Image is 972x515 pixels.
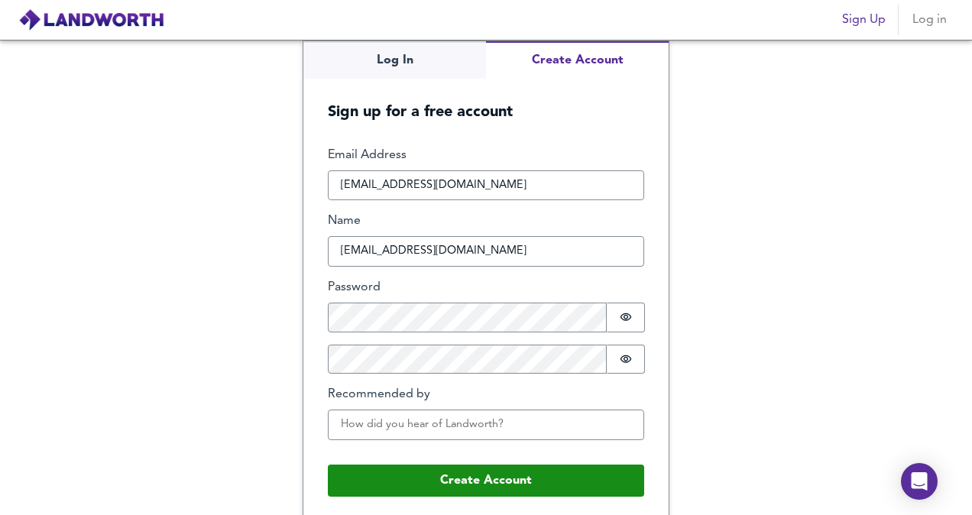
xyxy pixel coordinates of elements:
[486,41,669,79] button: Create Account
[607,345,645,374] button: Show password
[303,79,669,122] h5: Sign up for a free account
[901,463,938,500] div: Open Intercom Messenger
[905,5,954,35] button: Log in
[842,9,886,31] span: Sign Up
[911,9,948,31] span: Log in
[328,147,644,164] label: Email Address
[328,279,644,296] label: Password
[328,410,644,440] input: How did you hear of Landworth?
[328,236,644,267] input: What should we call you?
[328,386,644,403] label: Recommended by
[328,212,644,230] label: Name
[303,41,486,79] button: Log In
[328,465,644,497] button: Create Account
[836,5,892,35] button: Sign Up
[607,303,645,332] button: Show password
[328,170,644,201] input: How can we reach you?
[18,8,164,31] img: logo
